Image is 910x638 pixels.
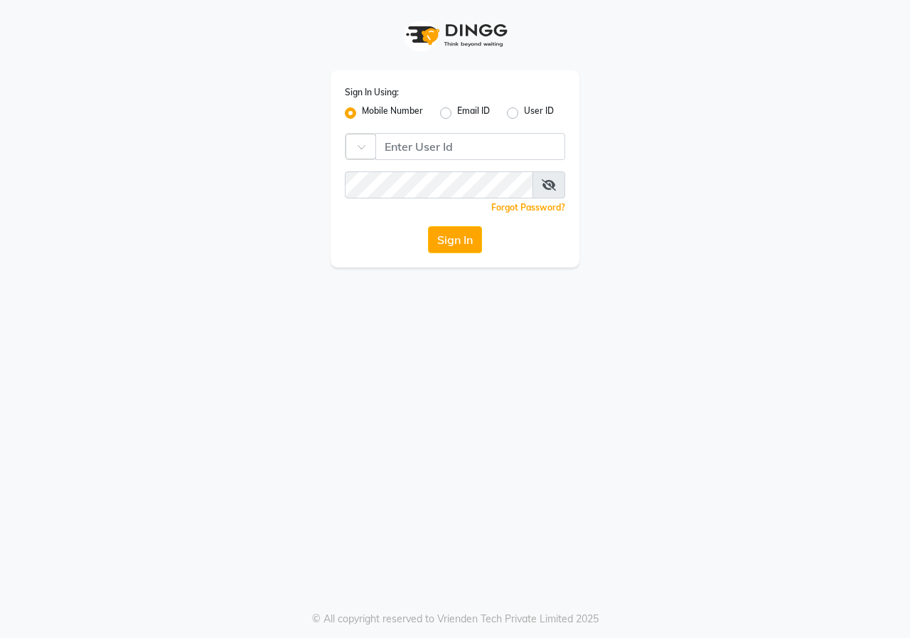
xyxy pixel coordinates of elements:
label: Sign In Using: [345,86,399,99]
label: Mobile Number [362,105,423,122]
label: Email ID [457,105,490,122]
input: Username [375,133,565,160]
a: Forgot Password? [491,202,565,213]
img: logo1.svg [398,14,512,56]
button: Sign In [428,226,482,253]
input: Username [345,171,533,198]
label: User ID [524,105,554,122]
